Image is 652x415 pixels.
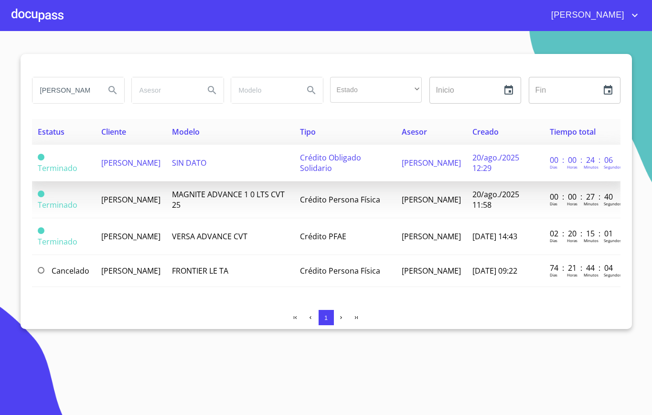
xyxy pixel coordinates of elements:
p: Horas [567,238,577,243]
span: 20/ago./2025 12:29 [472,152,519,173]
button: account of current user [544,8,641,23]
input: search [231,77,296,103]
span: VERSA ADVANCE CVT [172,231,247,242]
span: Estatus [38,127,64,137]
div: ​ [330,77,422,103]
input: search [32,77,97,103]
button: Search [101,79,124,102]
span: Terminado [38,154,44,160]
p: Segundos [604,201,621,206]
span: Crédito Obligado Solidario [300,152,361,173]
span: [PERSON_NAME] [101,194,160,205]
span: [PERSON_NAME] [544,8,629,23]
p: Horas [567,164,577,170]
span: Terminado [38,191,44,197]
span: 1 [324,314,328,321]
span: [PERSON_NAME] [402,266,461,276]
p: 00 : 00 : 27 : 40 [550,192,614,202]
span: Modelo [172,127,200,137]
p: Dias [550,272,557,277]
span: [PERSON_NAME] [402,194,461,205]
span: Crédito PFAE [300,231,346,242]
p: Horas [567,272,577,277]
span: Cancelado [38,267,44,274]
p: Dias [550,238,557,243]
p: 02 : 20 : 15 : 01 [550,228,614,239]
span: Terminado [38,236,77,247]
span: 20/ago./2025 11:58 [472,189,519,210]
p: 00 : 00 : 24 : 06 [550,155,614,165]
span: Terminado [38,163,77,173]
p: Dias [550,201,557,206]
span: Cancelado [52,266,89,276]
p: Minutos [584,201,599,206]
input: search [132,77,197,103]
span: SIN DATO [172,158,206,168]
p: Horas [567,201,577,206]
p: Minutos [584,164,599,170]
button: 1 [319,310,334,325]
span: MAGNITE ADVANCE 1 0 LTS CVT 25 [172,189,285,210]
p: Segundos [604,238,621,243]
p: Segundos [604,272,621,277]
span: [PERSON_NAME] [402,158,461,168]
p: 74 : 21 : 44 : 04 [550,263,614,273]
span: FRONTIER LE TA [172,266,228,276]
span: Tipo [300,127,316,137]
span: Terminado [38,200,77,210]
button: Search [300,79,323,102]
p: Segundos [604,164,621,170]
p: Minutos [584,238,599,243]
span: [PERSON_NAME] [402,231,461,242]
p: Minutos [584,272,599,277]
span: Crédito Persona Física [300,194,380,205]
span: [DATE] 14:43 [472,231,517,242]
span: Asesor [402,127,427,137]
button: Search [201,79,224,102]
span: Tiempo total [550,127,596,137]
span: [PERSON_NAME] [101,266,160,276]
p: Dias [550,164,557,170]
span: Crédito Persona Física [300,266,380,276]
span: Terminado [38,227,44,234]
span: Cliente [101,127,126,137]
span: [DATE] 09:22 [472,266,517,276]
span: [PERSON_NAME] [101,231,160,242]
span: [PERSON_NAME] [101,158,160,168]
span: Creado [472,127,499,137]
